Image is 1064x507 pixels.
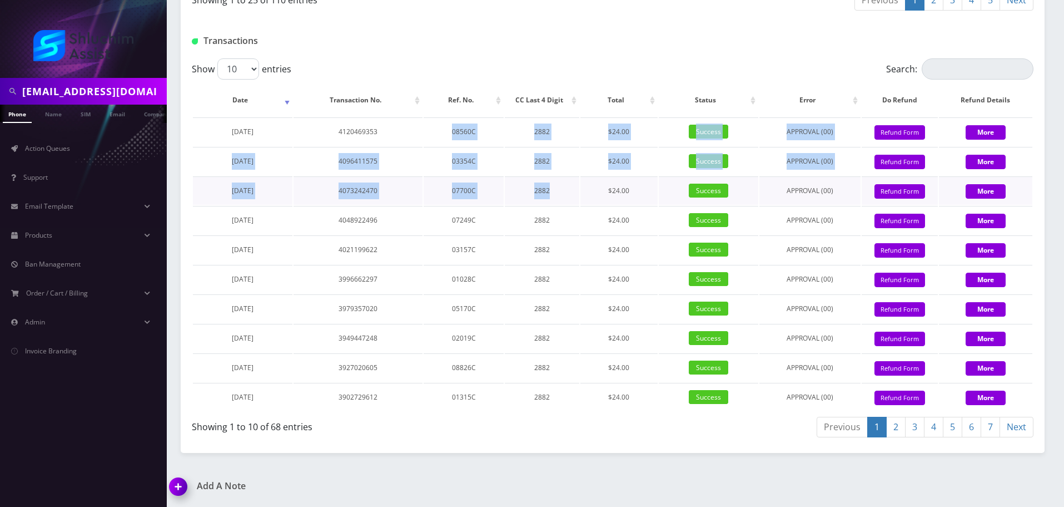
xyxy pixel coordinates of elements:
a: 6 [962,417,981,437]
td: APPROVAL (00) [759,324,861,352]
button: More [966,155,1006,169]
span: Success [689,213,728,227]
td: 4021199622 [294,235,422,264]
td: $24.00 [580,324,658,352]
button: Refund Form [874,243,925,258]
button: Refund Form [874,214,925,229]
td: 05170C [424,294,503,323]
a: 5 [943,417,962,437]
td: 2882 [505,383,579,411]
span: Ban Management [25,259,81,269]
a: 2 [886,417,906,437]
th: Status: activate to sort column ascending [659,84,758,116]
td: APPROVAL (00) [759,235,861,264]
td: 2882 [505,147,579,175]
span: Success [689,243,728,257]
span: Success [689,154,728,168]
th: CC Last 4 Digit: activate to sort column ascending [505,84,579,116]
td: 07700C [424,176,503,205]
td: $24.00 [580,176,658,205]
span: Order / Cart / Billing [26,288,88,298]
td: 01028C [424,265,503,293]
span: Invoice Branding [25,346,77,356]
img: Shluchim Assist [33,30,133,61]
span: [DATE] [232,274,253,284]
span: Products [25,230,52,240]
div: Showing 1 to 10 of 68 entries [192,416,604,434]
th: Date: activate to sort column ascending [193,84,292,116]
button: More [966,243,1006,258]
label: Search: [886,58,1033,80]
span: [DATE] [232,392,253,402]
button: More [966,184,1006,199]
td: $24.00 [580,383,658,411]
a: 7 [981,417,1000,437]
td: APPROVAL (00) [759,294,861,323]
td: 2882 [505,353,579,382]
td: 07249C [424,206,503,234]
td: APPROVAL (00) [759,353,861,382]
h1: Transactions [192,36,461,46]
td: 2882 [505,294,579,323]
span: Success [689,302,728,316]
span: Success [689,361,728,375]
td: 4096411575 [294,147,422,175]
td: 08560C [424,117,503,146]
td: 2882 [505,206,579,234]
a: 4 [924,417,943,437]
td: 08826C [424,353,503,382]
button: More [966,214,1006,228]
td: $24.00 [580,235,658,264]
span: [DATE] [232,127,253,136]
th: Error: activate to sort column ascending [759,84,861,116]
img: Transactions [192,38,198,45]
input: Search in Company [22,81,164,102]
span: Success [689,390,728,404]
td: 2882 [505,176,579,205]
button: More [966,361,1006,376]
a: Name [39,105,67,122]
span: [DATE] [232,186,253,195]
button: Refund Form [874,391,925,406]
button: More [966,302,1006,317]
td: 3949447248 [294,324,422,352]
td: 3979357020 [294,294,422,323]
td: 2882 [505,235,579,264]
td: 2882 [505,265,579,293]
button: More [966,125,1006,140]
button: Refund Form [874,155,925,170]
td: 02019C [424,324,503,352]
td: APPROVAL (00) [759,383,861,411]
label: Show entries [192,58,291,80]
td: $24.00 [580,147,658,175]
td: 3996662297 [294,265,422,293]
a: SIM [75,105,96,122]
a: 1 [867,417,887,437]
span: Admin [25,317,45,327]
span: Support [23,173,48,182]
td: 3927020605 [294,353,422,382]
a: Previous [817,417,868,437]
span: Email Template [25,201,73,211]
span: Success [689,125,728,139]
button: More [966,391,1006,405]
button: Refund Form [874,125,925,140]
a: Next [1000,417,1033,437]
button: More [966,273,1006,287]
button: Refund Form [874,361,925,376]
th: Transaction No.: activate to sort column ascending [294,84,422,116]
td: 03354C [424,147,503,175]
span: [DATE] [232,215,253,225]
td: 4120469353 [294,117,422,146]
span: [DATE] [232,333,253,343]
span: [DATE] [232,304,253,313]
td: APPROVAL (00) [759,147,861,175]
td: 4073242470 [294,176,422,205]
a: 3 [905,417,924,437]
span: Success [689,272,728,286]
td: $24.00 [580,353,658,382]
a: Add A Note [170,481,604,491]
span: Action Queues [25,144,70,153]
button: Refund Form [874,332,925,347]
